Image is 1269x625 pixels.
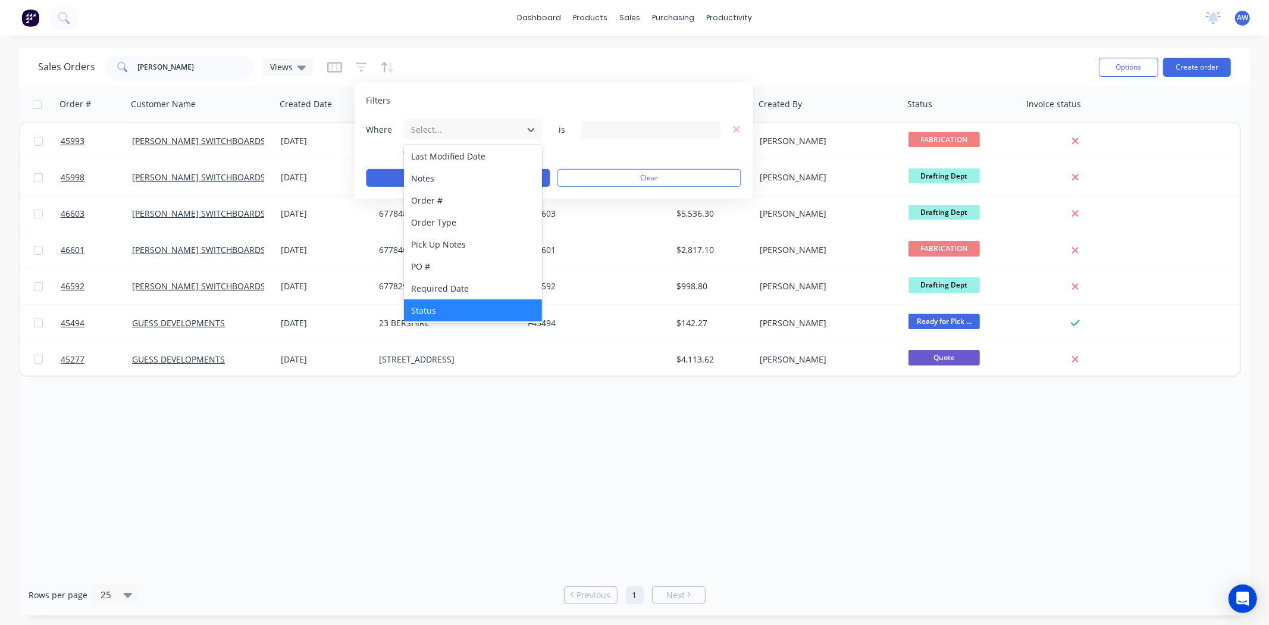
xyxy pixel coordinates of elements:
div: Status [404,299,543,321]
div: productivity [700,9,758,27]
div: Required Date [404,277,543,299]
input: Search... [138,55,254,79]
div: [PERSON_NAME] [760,135,892,147]
span: 46592 [61,280,84,292]
div: PO # [404,255,543,277]
div: 677846 [379,244,511,256]
span: Filters [366,95,391,107]
div: [STREET_ADDRESS] [379,354,511,365]
div: [DATE] [281,244,369,256]
div: [PERSON_NAME] [760,171,892,183]
button: Create order [1163,58,1231,77]
div: Pick Up Notes [404,233,543,255]
div: Invoice status [1026,98,1081,110]
div: [DATE] [281,280,369,292]
div: 677829 [379,280,511,292]
span: Drafting Dept [908,168,980,183]
a: 46601 [61,232,132,268]
div: purchasing [646,9,700,27]
div: Order # [59,98,91,110]
button: add [403,148,543,157]
button: Clear [557,169,741,187]
div: F46592 [528,280,660,292]
div: $998.80 [676,280,747,292]
div: $2,817.10 [676,244,747,256]
div: Customer Name [131,98,196,110]
span: Ready for Pick ... [908,314,980,329]
a: Next page [653,589,705,601]
span: Views [270,61,293,73]
div: Order Type [404,211,543,233]
a: [PERSON_NAME] SWITCHBOARDS Pty Ltd [132,135,294,146]
a: [PERSON_NAME] SWITCHBOARDS Pty Ltd [132,280,294,292]
div: products [567,9,613,27]
div: $4,113.62 [676,354,747,365]
a: GUESS DEVELOPMENTS [132,317,225,329]
div: [PERSON_NAME] [760,354,892,365]
span: FABRICATION [908,132,980,147]
a: 46603 [61,196,132,232]
a: [PERSON_NAME] SWITCHBOARDS Pty Ltd [132,208,294,219]
span: Drafting Dept [908,205,980,220]
a: 45494 [61,305,132,341]
img: Factory [21,9,39,27]
a: GUESS DEVELOPMENTS [132,354,225,365]
div: F46603 [528,208,660,220]
span: Drafting Dept [908,277,980,292]
div: [PERSON_NAME] [760,317,892,329]
span: is [550,123,574,135]
button: Apply [366,169,550,187]
div: [PERSON_NAME] [760,280,892,292]
a: 45277 [61,342,132,377]
div: [DATE] [281,317,369,329]
span: 46603 [61,208,84,220]
a: 45993 [61,123,132,159]
span: Quote [908,350,980,365]
span: 45998 [61,171,84,183]
span: AW [1237,12,1248,23]
a: Previous page [565,589,617,601]
div: F46601 [528,244,660,256]
div: Created By [759,98,802,110]
div: $142.27 [676,317,747,329]
div: Status [907,98,932,110]
div: Notes [404,167,543,189]
span: FABRICATION [908,241,980,256]
h1: Sales Orders [38,61,95,73]
div: $5,536.30 [676,208,747,220]
span: Rows per page [29,589,87,601]
span: 46601 [61,244,84,256]
a: Page 1 is your current page [626,586,644,604]
div: [DATE] [281,171,369,183]
div: [DATE] [281,208,369,220]
a: [PERSON_NAME] SWITCHBOARDS Pty Ltd [132,244,294,255]
span: Where [366,123,402,135]
span: 45494 [61,317,84,329]
div: [PERSON_NAME] [760,208,892,220]
span: Previous [576,589,610,601]
div: Open Intercom Messenger [1229,585,1257,613]
div: [DATE] [281,354,369,365]
div: Last Modified Date [404,145,543,167]
div: 23 BERSHIRE [379,317,511,329]
div: F45494 [528,317,660,329]
div: Created Date [280,98,332,110]
div: [DATE] [281,135,369,147]
span: Next [666,589,685,601]
div: 677848 [379,208,511,220]
a: 46592 [61,268,132,304]
div: Order # [404,189,543,211]
div: [PERSON_NAME] [760,244,892,256]
button: Options [1099,58,1158,77]
span: 45993 [61,135,84,147]
a: 45998 [61,160,132,195]
div: sales [613,9,646,27]
span: 45277 [61,354,84,365]
ul: Pagination [559,586,710,604]
a: [PERSON_NAME] SWITCHBOARDS Pty Ltd [132,171,294,183]
a: dashboard [511,9,567,27]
